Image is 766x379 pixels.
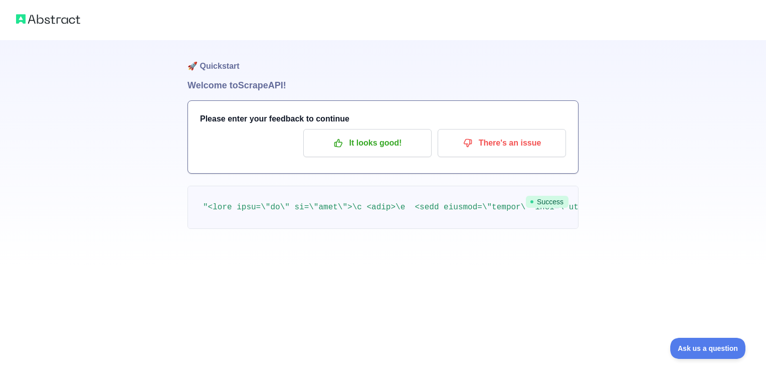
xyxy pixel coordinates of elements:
[187,40,579,78] h1: 🚀 Quickstart
[187,78,579,92] h1: Welcome to Scrape API!
[200,113,566,125] h3: Please enter your feedback to continue
[445,135,558,152] p: There's an issue
[16,12,80,26] img: Abstract logo
[526,196,568,208] span: Success
[438,129,566,157] button: There's an issue
[311,135,424,152] p: It looks good!
[670,338,746,359] iframe: Toggle Customer Support
[303,129,432,157] button: It looks good!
